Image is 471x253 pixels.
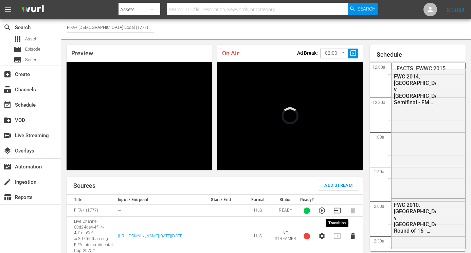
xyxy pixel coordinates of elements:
td: FIFA+ (1777) [67,205,116,217]
span: Live Streaming [3,131,12,140]
th: Status [273,195,298,205]
th: Input / Endpoint [116,195,199,205]
th: Ready? [298,195,316,205]
div: 02:00 [320,47,348,60]
p: Ad Break: [297,50,318,56]
span: table_chart [3,193,12,201]
span: Add Stream [324,182,352,189]
div: Video Player [217,62,363,170]
span: Search [3,23,12,32]
span: Preview [71,50,93,57]
span: Asset [14,35,22,43]
span: Channels [3,86,12,94]
h1: Sources [73,182,95,189]
div: FWC 2014, [GEOGRAPHIC_DATA] v [GEOGRAPHIC_DATA], Semifinal - FMR (DE) [394,73,436,106]
button: Delete [349,232,357,240]
p: FACTS: FWWC 2015, USA v [GEOGRAPHIC_DATA] (DE) [397,65,457,91]
th: Start / End [199,195,243,205]
span: slideshow_sharp [349,50,357,57]
h1: Schedule [377,51,466,58]
span: Create [3,70,12,78]
span: Schedule [3,101,12,109]
span: VOD [3,116,12,124]
th: Title [67,195,116,205]
span: Episode [25,46,40,53]
td: --- [116,205,199,217]
th: Format [243,195,273,205]
span: On Air [222,50,239,57]
span: Ingestion [3,178,12,186]
img: ans4CAIJ8jUAAAAAAAAAAAAAAAAAAAAAAAAgQb4GAAAAAAAAAAAAAAAAAAAAAAAAJMjXAAAAAAAAAAAAAAAAAAAAAAAAgAT5G... [16,2,49,18]
span: Automation [3,163,12,171]
button: Configure [318,232,326,240]
span: Series [25,56,37,63]
a: Sign Out [447,7,465,12]
button: Add Stream [319,180,358,191]
button: Search [348,3,378,15]
a: [URL][DOMAIN_NAME][DATE][DATE] [118,234,183,238]
div: FWC 2010, [GEOGRAPHIC_DATA] v [GEOGRAPHIC_DATA], Round of 16 - FMR (DE) [394,202,436,234]
span: menu [4,5,12,14]
span: Asset [25,36,36,42]
span: Overlays [3,147,12,155]
span: Episode [14,46,22,54]
button: Preview Stream [318,207,326,214]
span: Series [14,56,22,64]
td: READY [273,205,298,217]
td: HLS [243,205,273,217]
span: Search [358,3,376,15]
div: Video Player [67,62,212,170]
